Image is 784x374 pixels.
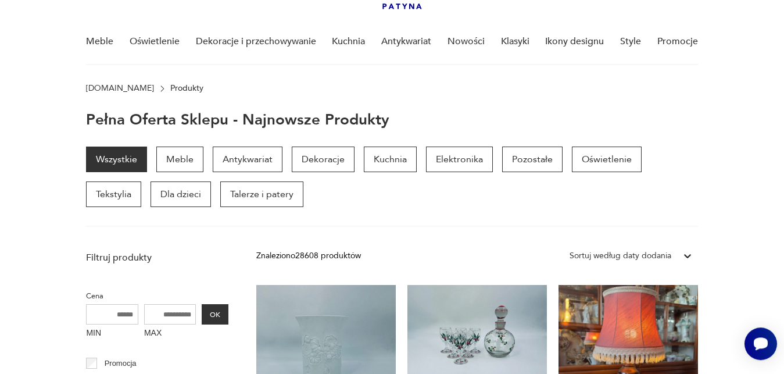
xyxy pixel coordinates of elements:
[170,84,203,93] p: Produkty
[144,325,196,343] label: MAX
[151,181,211,207] a: Dla dzieci
[744,327,777,360] iframe: Smartsupp widget button
[196,19,316,64] a: Dekoracje i przechowywanie
[572,147,642,172] a: Oświetlenie
[86,325,138,343] label: MIN
[86,290,228,302] p: Cena
[501,19,529,64] a: Klasyki
[220,181,303,207] a: Talerze i patery
[202,304,228,325] button: OK
[545,19,604,64] a: Ikony designu
[105,357,137,370] p: Promocja
[448,19,485,64] a: Nowości
[381,19,431,64] a: Antykwariat
[156,147,203,172] a: Meble
[657,19,698,64] a: Promocje
[86,19,113,64] a: Meble
[86,181,141,207] a: Tekstylia
[620,19,641,64] a: Style
[86,112,389,128] h1: Pełna oferta sklepu - najnowsze produkty
[426,147,493,172] a: Elektronika
[292,147,355,172] a: Dekoracje
[364,147,417,172] a: Kuchnia
[130,19,180,64] a: Oświetlenie
[256,250,361,262] div: Znaleziono 28608 produktów
[502,147,563,172] a: Pozostałe
[213,147,282,172] a: Antykwariat
[86,251,228,264] p: Filtruj produkty
[570,250,671,262] div: Sortuj według daty dodania
[86,147,147,172] a: Wszystkie
[86,84,154,93] a: [DOMAIN_NAME]
[332,19,365,64] a: Kuchnia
